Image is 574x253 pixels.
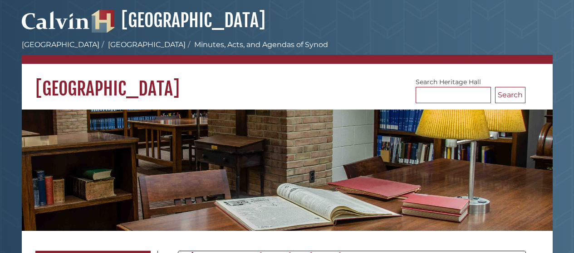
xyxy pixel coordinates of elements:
a: [GEOGRAPHIC_DATA] [108,40,186,49]
h1: [GEOGRAPHIC_DATA] [22,64,553,100]
img: Calvin [22,7,90,33]
a: [GEOGRAPHIC_DATA] [92,9,265,32]
button: Search [495,87,525,103]
a: Calvin University [22,21,90,29]
img: Hekman Library Logo [92,10,114,33]
a: [GEOGRAPHIC_DATA] [22,40,99,49]
li: Minutes, Acts, and Agendas of Synod [186,39,328,50]
nav: breadcrumb [22,39,553,64]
